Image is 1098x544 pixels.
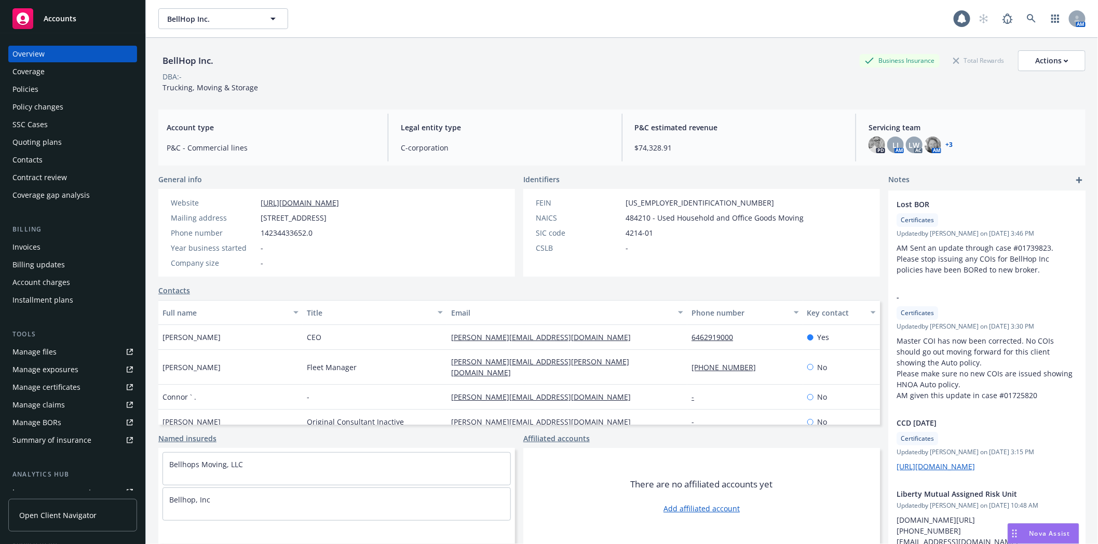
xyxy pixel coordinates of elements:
[536,242,621,253] div: CSLB
[447,300,687,325] button: Email
[8,152,137,168] a: Contacts
[818,332,830,343] span: Yes
[1029,529,1070,538] span: Nova Assist
[692,307,787,318] div: Phone number
[897,501,1077,510] span: Updated by [PERSON_NAME] on [DATE] 10:48 AM
[818,362,828,373] span: No
[8,414,137,431] a: Manage BORs
[167,13,257,24] span: BellHop Inc.
[12,99,63,115] div: Policy changes
[692,332,741,342] a: 6462919000
[692,392,702,402] a: -
[897,417,1050,428] span: CCD [DATE]
[8,116,137,133] a: SSC Cases
[158,433,216,444] a: Named insureds
[12,81,38,98] div: Policies
[1008,523,1079,544] button: Nova Assist
[692,362,764,372] a: [PHONE_NUMBER]
[803,300,880,325] button: Key contact
[909,140,920,151] span: LW
[261,257,263,268] span: -
[635,122,844,133] span: P&C estimated revenue
[1008,524,1021,543] div: Drag to move
[12,274,70,291] div: Account charges
[158,54,218,67] div: BellHop Inc.
[807,307,864,318] div: Key contact
[892,140,899,151] span: LI
[901,215,934,225] span: Certificates
[162,83,258,92] span: Trucking, Moving & Storage
[158,8,288,29] button: BellHop Inc.
[1018,50,1086,71] button: Actions
[12,361,78,378] div: Manage exposures
[162,332,221,343] span: [PERSON_NAME]
[8,469,137,480] div: Analytics hub
[12,63,45,80] div: Coverage
[8,224,137,235] div: Billing
[626,227,653,238] span: 4214-01
[897,461,975,471] a: [URL][DOMAIN_NAME]
[997,8,1018,29] a: Report a Bug
[8,99,137,115] a: Policy changes
[12,432,91,448] div: Summary of insurance
[19,510,97,521] span: Open Client Navigator
[888,283,1086,409] div: -CertificatesUpdatedby [PERSON_NAME] on [DATE] 3:30 PMMaster COI has now been corrected. No COIs ...
[8,63,137,80] a: Coverage
[818,391,828,402] span: No
[12,397,65,413] div: Manage claims
[307,416,404,427] span: Original Consultant Inactive
[901,434,934,443] span: Certificates
[897,242,1077,275] p: AM Sent an update through case #01739823. Please stop issuing any COIs for BellHop Inc policies h...
[536,212,621,223] div: NAICS
[401,122,609,133] span: Legal entity type
[8,292,137,308] a: Installment plans
[162,416,221,427] span: [PERSON_NAME]
[901,308,934,318] span: Certificates
[897,322,1077,331] span: Updated by [PERSON_NAME] on [DATE] 3:30 PM
[626,242,628,253] span: -
[8,239,137,255] a: Invoices
[888,191,1086,283] div: Lost BORCertificatesUpdatedby [PERSON_NAME] on [DATE] 3:46 PMAM Sent an update through case #0173...
[692,417,702,427] a: -
[860,54,940,67] div: Business Insurance
[451,392,639,402] a: [PERSON_NAME][EMAIL_ADDRESS][DOMAIN_NAME]
[158,174,202,185] span: General info
[12,152,43,168] div: Contacts
[897,229,1077,238] span: Updated by [PERSON_NAME] on [DATE] 3:46 PM
[12,169,67,186] div: Contract review
[8,361,137,378] a: Manage exposures
[1073,174,1086,186] a: add
[536,197,621,208] div: FEIN
[536,227,621,238] div: SIC code
[8,134,137,151] a: Quoting plans
[1021,8,1042,29] a: Search
[626,212,804,223] span: 484210 - Used Household and Office Goods Moving
[307,332,321,343] span: CEO
[303,300,447,325] button: Title
[12,187,90,203] div: Coverage gap analysis
[869,122,1077,133] span: Servicing team
[12,484,99,500] div: Loss summary generator
[162,362,221,373] span: [PERSON_NAME]
[171,197,256,208] div: Website
[8,169,137,186] a: Contract review
[1035,51,1068,71] div: Actions
[8,274,137,291] a: Account charges
[307,362,357,373] span: Fleet Manager
[261,212,327,223] span: [STREET_ADDRESS]
[451,357,629,377] a: [PERSON_NAME][EMAIL_ADDRESS][PERSON_NAME][DOMAIN_NAME]
[162,391,196,402] span: Connor ` .
[162,71,182,82] div: DBA: -
[12,116,48,133] div: SSC Cases
[888,409,1086,480] div: CCD [DATE]CertificatesUpdatedby [PERSON_NAME] on [DATE] 3:15 PM[URL][DOMAIN_NAME]
[523,433,590,444] a: Affiliated accounts
[687,300,803,325] button: Phone number
[171,242,256,253] div: Year business started
[8,432,137,448] a: Summary of insurance
[158,300,303,325] button: Full name
[626,197,774,208] span: [US_EMPLOYER_IDENTIFICATION_NUMBER]
[12,414,61,431] div: Manage BORs
[8,484,137,500] a: Loss summary generator
[945,142,953,148] a: +3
